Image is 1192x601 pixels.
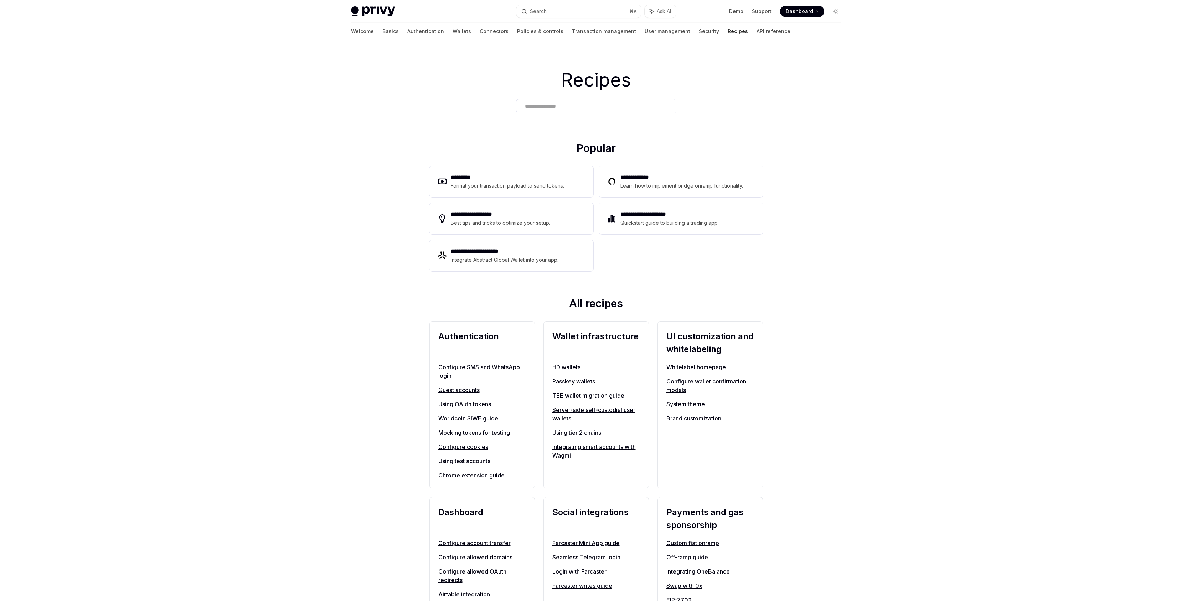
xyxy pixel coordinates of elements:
h2: Payments and gas sponsorship [666,506,754,532]
a: Off-ramp guide [666,553,754,561]
a: Mocking tokens for testing [438,428,526,437]
div: Quickstart guide to building a trading app. [620,219,719,227]
a: Security [699,23,719,40]
h2: All recipes [429,297,763,313]
a: API reference [757,23,790,40]
div: Format your transaction payload to send tokens. [451,182,564,190]
div: Best tips and tricks to optimize your setup. [451,219,551,227]
a: Passkey wallets [552,377,640,386]
a: Configure wallet confirmation modals [666,377,754,394]
a: Wallets [453,23,471,40]
a: **** ****Format your transaction payload to send tokens. [429,166,593,197]
a: Seamless Telegram login [552,553,640,561]
a: Worldcoin SIWE guide [438,414,526,423]
a: Connectors [480,23,509,40]
a: Demo [729,8,743,15]
a: Using OAuth tokens [438,400,526,408]
a: **** **** ***Learn how to implement bridge onramp functionality. [599,166,763,197]
a: Using test accounts [438,457,526,465]
a: Brand customization [666,414,754,423]
a: Configure account transfer [438,539,526,547]
a: Configure allowed OAuth redirects [438,567,526,584]
a: Guest accounts [438,386,526,394]
a: Integrating smart accounts with Wagmi [552,443,640,460]
a: Policies & controls [517,23,563,40]
div: Integrate Abstract Global Wallet into your app. [451,256,559,264]
div: Learn how to implement bridge onramp functionality. [620,182,745,190]
a: Farcaster Mini App guide [552,539,640,547]
img: light logo [351,6,395,16]
a: Basics [382,23,399,40]
a: Whitelabel homepage [666,363,754,371]
a: Custom fiat onramp [666,539,754,547]
a: Login with Farcaster [552,567,640,576]
a: Support [752,8,772,15]
h2: Authentication [438,330,526,356]
a: Welcome [351,23,374,40]
h2: Wallet infrastructure [552,330,640,356]
a: Using tier 2 chains [552,428,640,437]
a: Farcaster writes guide [552,581,640,590]
a: Configure allowed domains [438,553,526,561]
button: Ask AI [645,5,676,18]
a: Server-side self-custodial user wallets [552,406,640,423]
a: Chrome extension guide [438,471,526,480]
h2: Dashboard [438,506,526,532]
h2: Social integrations [552,506,640,532]
a: Airtable integration [438,590,526,599]
a: Transaction management [572,23,636,40]
a: HD wallets [552,363,640,371]
span: Ask AI [657,8,671,15]
a: Recipes [728,23,748,40]
button: Toggle dark mode [830,6,841,17]
div: Search... [530,7,550,16]
a: Integrating OneBalance [666,567,754,576]
a: Configure SMS and WhatsApp login [438,363,526,380]
a: Swap with 0x [666,581,754,590]
span: ⌘ K [629,9,637,14]
button: Search...⌘K [516,5,641,18]
h2: Popular [429,142,763,157]
span: Dashboard [786,8,813,15]
a: Authentication [407,23,444,40]
a: TEE wallet migration guide [552,391,640,400]
a: User management [645,23,690,40]
a: Dashboard [780,6,824,17]
a: Configure cookies [438,443,526,451]
a: System theme [666,400,754,408]
h2: UI customization and whitelabeling [666,330,754,356]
